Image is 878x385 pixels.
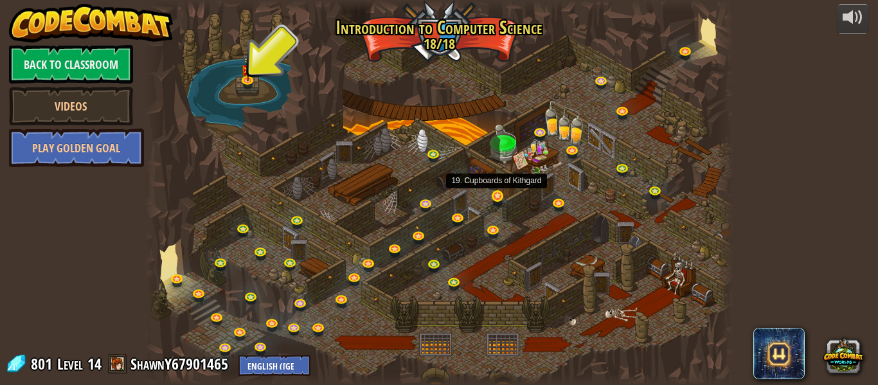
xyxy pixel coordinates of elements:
[837,4,869,34] button: Adjust volume
[31,354,56,374] span: 801
[241,55,255,81] img: level-banner-multiplayer.png
[9,87,133,125] a: Videos
[9,4,174,42] img: CodeCombat - Learn how to code by playing a game
[87,354,102,374] span: 14
[130,354,232,374] a: ShawnY67901465
[9,129,144,167] a: Play Golden Goal
[57,354,83,375] span: Level
[9,45,133,84] a: Back to Classroom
